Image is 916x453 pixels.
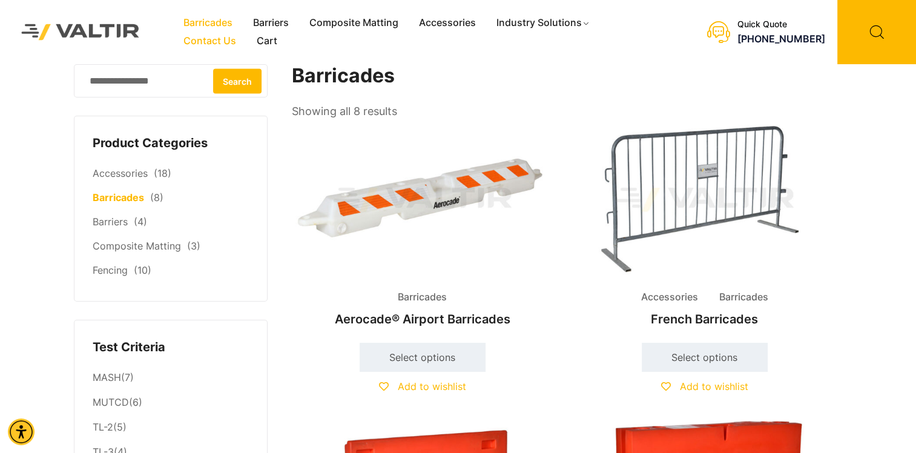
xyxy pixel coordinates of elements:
[389,288,456,306] span: Barricades
[379,380,466,392] a: Add to wishlist
[93,421,113,433] a: TL-2
[93,216,128,228] a: Barriers
[154,167,171,179] span: (18)
[243,14,299,32] a: Barriers
[74,64,268,98] input: Search for:
[574,121,835,278] img: Accessories
[93,264,128,276] a: Fencing
[661,380,748,392] a: Add to wishlist
[93,365,249,390] li: (7)
[246,32,288,50] a: Cart
[173,14,243,32] a: Barricades
[360,343,486,372] a: Select options for “Aerocade® Airport Barricades”
[292,101,397,122] p: Showing all 8 results
[680,380,748,392] span: Add to wishlist
[299,14,409,32] a: Composite Matting
[187,240,200,252] span: (3)
[9,12,152,52] img: Valtir Rentals
[93,191,144,203] a: Barricades
[93,240,181,252] a: Composite Matting
[93,339,249,357] h4: Test Criteria
[632,288,707,306] span: Accessories
[173,32,246,50] a: Contact Us
[574,306,835,332] h2: French Barricades
[93,391,249,415] li: (6)
[150,191,163,203] span: (8)
[292,306,553,332] h2: Aerocade® Airport Barricades
[292,64,837,88] h1: Barricades
[737,33,825,45] a: call (888) 496-3625
[409,14,486,32] a: Accessories
[486,14,601,32] a: Industry Solutions
[574,121,835,332] a: Accessories BarricadesFrench Barricades
[642,343,768,372] a: Select options for “French Barricades”
[134,216,147,228] span: (4)
[93,415,249,440] li: (5)
[213,68,262,93] button: Search
[398,380,466,392] span: Add to wishlist
[710,288,777,306] span: Barricades
[134,264,151,276] span: (10)
[93,167,148,179] a: Accessories
[292,121,553,332] a: BarricadesAerocade® Airport Barricades
[93,396,129,408] a: MUTCD
[93,371,121,383] a: MASH
[737,19,825,30] div: Quick Quote
[93,134,249,153] h4: Product Categories
[8,418,35,445] div: Accessibility Menu
[292,121,553,278] img: Barricades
